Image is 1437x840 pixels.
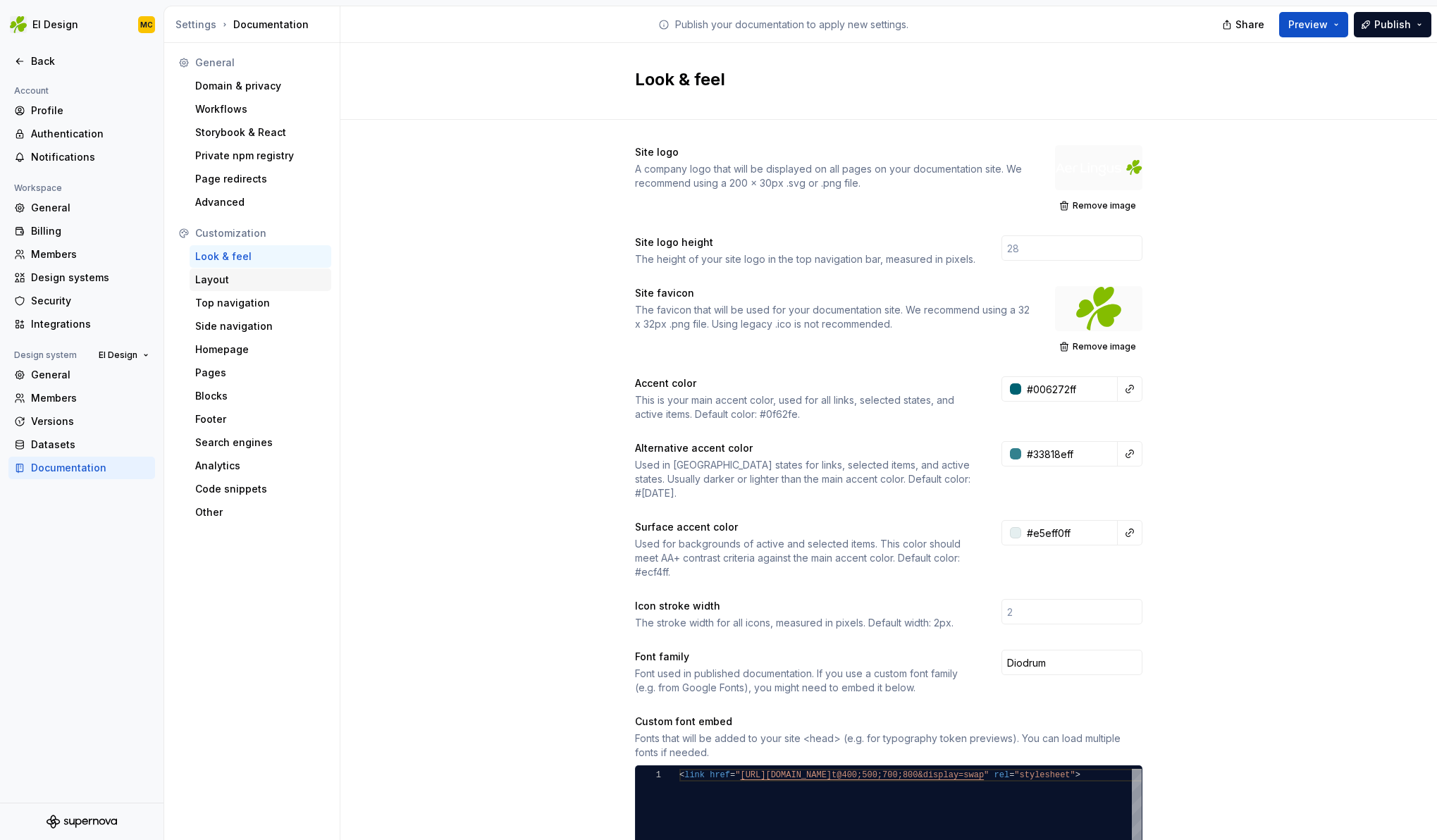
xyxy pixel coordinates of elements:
input: 28 [1001,235,1142,261]
div: Documentation [175,18,334,32]
div: Blocks [195,389,326,403]
a: Members [8,387,155,409]
button: Preview [1279,12,1348,37]
a: General [8,364,155,386]
div: Font family [635,650,976,664]
div: Search engines [195,436,326,450]
a: Look & feel [190,245,331,268]
div: The stroke width for all icons, measured in pixels. Default width: 2px. [635,616,976,630]
input: e.g. #000000 [1021,376,1118,402]
button: Remove image [1055,196,1142,216]
span: " [735,770,740,780]
div: Used in [GEOGRAPHIC_DATA] states for links, selected items, and active states. Usually darker or ... [635,458,976,500]
div: A company logo that will be displayed on all pages on your documentation site. We recommend using... [635,162,1030,190]
div: General [31,368,149,382]
div: Members [31,391,149,405]
a: Search engines [190,431,331,454]
div: Domain & privacy [195,79,326,93]
a: Domain & privacy [190,75,331,97]
div: Members [31,247,149,261]
div: Datasets [31,438,149,452]
div: Customization [195,226,326,240]
span: Remove image [1073,341,1136,352]
span: = [730,770,735,780]
a: Private npm registry [190,144,331,167]
input: Inter, Arial, sans-serif [1001,650,1142,675]
span: Share [1235,18,1264,32]
div: General [195,56,326,70]
button: Share [1215,12,1273,37]
div: Storybook & React [195,125,326,140]
div: Top navigation [195,296,326,310]
a: Analytics [190,455,331,477]
div: Versions [31,414,149,428]
div: The height of your site logo in the top navigation bar, measured in pixels. [635,252,976,266]
button: Remove image [1055,337,1142,357]
div: Workspace [8,180,68,197]
a: Footer [190,408,331,431]
a: Homepage [190,338,331,361]
div: Site favicon [635,286,1030,300]
span: Remove image [1073,200,1136,211]
span: rel [994,770,1010,780]
span: "stylesheet" [1014,770,1075,780]
span: Publish [1374,18,1411,32]
h2: Look & feel [635,68,1125,91]
div: Footer [195,412,326,426]
div: Design systems [31,271,149,285]
div: Accent color [635,376,976,390]
div: Notifications [31,150,149,164]
span: " [984,770,989,780]
a: Side navigation [190,315,331,338]
a: Pages [190,362,331,384]
div: 1 [636,769,661,782]
div: MC [140,19,153,30]
a: Documentation [8,457,155,479]
div: Icon stroke width [635,599,976,613]
div: General [31,201,149,215]
p: Publish your documentation to apply new settings. [675,18,908,32]
a: Billing [8,220,155,242]
div: Private npm registry [195,149,326,163]
a: Other [190,501,331,524]
div: Settings [175,18,216,32]
div: Code snippets [195,482,326,496]
div: Fonts that will be added to your site <head> (e.g. for typography token previews). You can load m... [635,731,1142,760]
a: Back [8,50,155,73]
a: Supernova Logo [47,815,117,829]
div: Authentication [31,127,149,141]
a: Authentication [8,123,155,145]
span: = [1009,770,1014,780]
div: Surface accent color [635,520,976,534]
div: The favicon that will be used for your documentation site. We recommend using a 32 x 32px .png fi... [635,303,1030,331]
button: EI DesignMC [3,9,161,40]
div: Documentation [31,461,149,475]
a: General [8,197,155,219]
div: Layout [195,273,326,287]
div: Look & feel [195,249,326,264]
a: Security [8,290,155,312]
a: Storybook & React [190,121,331,144]
div: Side navigation [195,319,326,333]
a: Advanced [190,191,331,214]
div: Pages [195,366,326,380]
a: Blocks [190,385,331,407]
div: Integrations [31,317,149,331]
input: e.g. #000000 [1021,520,1118,545]
a: Members [8,243,155,266]
span: > [1075,770,1080,780]
span: EI Design [99,350,137,361]
div: Custom font embed [635,715,1142,729]
div: Design system [8,347,82,364]
input: e.g. #000000 [1021,441,1118,467]
div: This is your main accent color, used for all links, selected states, and active items. Default co... [635,393,976,421]
a: Workflows [190,98,331,121]
img: 56b5df98-d96d-4d7e-807c-0afdf3bdaefa.png [10,16,27,33]
input: 2 [1001,599,1142,624]
a: Integrations [8,313,155,335]
div: Back [31,54,149,68]
span: t@400;500;700;800&display=swap [832,770,984,780]
div: Homepage [195,342,326,357]
button: Publish [1354,12,1431,37]
div: Workflows [195,102,326,116]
